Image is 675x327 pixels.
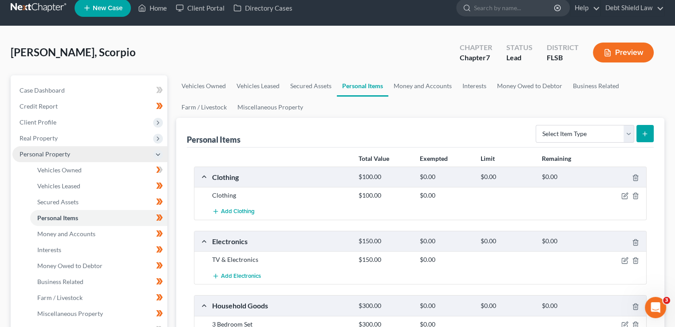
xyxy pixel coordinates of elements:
div: $0.00 [415,302,476,310]
span: 7 [486,53,490,62]
span: Secured Assets [37,198,79,206]
div: $0.00 [415,173,476,181]
a: Interests [457,75,492,97]
div: $0.00 [415,255,476,264]
div: Chapter [460,53,492,63]
button: Preview [593,43,654,62]
div: $300.00 [354,302,415,310]
a: Personal Items [30,210,167,226]
iframe: Intercom live chat [645,297,666,318]
span: Personal Items [37,214,78,222]
span: Vehicles Leased [37,182,80,190]
div: Clothing [208,191,354,200]
div: Personal Items [187,134,241,145]
a: Credit Report [12,98,167,114]
a: Case Dashboard [12,82,167,98]
strong: Exempted [420,155,448,162]
a: Vehicles Owned [176,75,231,97]
a: Vehicles Leased [30,178,167,194]
a: Business Related [568,75,624,97]
a: Farm / Livestock [176,97,232,118]
a: Vehicles Owned [30,162,167,178]
div: $0.00 [476,302,537,310]
span: Personal Property [20,150,70,158]
a: Miscellaneous Property [30,306,167,322]
a: Interests [30,242,167,258]
span: [PERSON_NAME], Scorpio [11,46,136,58]
span: Money Owed to Debtor [37,262,103,269]
a: Money Owed to Debtor [30,258,167,274]
div: $0.00 [537,237,598,245]
a: Money Owed to Debtor [492,75,568,97]
div: TV & Electronics [208,255,354,264]
span: Vehicles Owned [37,166,82,174]
a: Personal Items [337,75,388,97]
span: Real Property [20,134,58,142]
a: Farm / Livestock [30,290,167,306]
div: Clothing [208,172,354,182]
span: Add Clothing [221,208,255,215]
span: Add Electronics [221,272,261,280]
a: Money and Accounts [30,226,167,242]
div: $0.00 [476,173,537,181]
div: $100.00 [354,191,415,200]
a: Secured Assets [285,75,337,97]
div: Household Goods [208,301,354,310]
div: Status [506,43,533,53]
strong: Total Value [359,155,389,162]
div: $100.00 [354,173,415,181]
span: New Case [93,5,122,12]
strong: Remaining [542,155,571,162]
a: Secured Assets [30,194,167,210]
a: Vehicles Leased [231,75,285,97]
span: Credit Report [20,102,58,110]
div: Lead [506,53,533,63]
div: $0.00 [537,302,598,310]
button: Add Clothing [212,203,255,220]
div: $0.00 [537,173,598,181]
span: Interests [37,246,61,253]
span: Business Related [37,278,83,285]
a: Business Related [30,274,167,290]
div: $0.00 [415,191,476,200]
div: FLSB [547,53,579,63]
a: Miscellaneous Property [232,97,308,118]
span: Money and Accounts [37,230,95,237]
div: $0.00 [476,237,537,245]
div: Electronics [208,237,354,246]
div: $150.00 [354,237,415,245]
span: Miscellaneous Property [37,310,103,317]
a: Money and Accounts [388,75,457,97]
div: $0.00 [415,237,476,245]
div: District [547,43,579,53]
strong: Limit [481,155,495,162]
button: Add Electronics [212,268,261,284]
div: Chapter [460,43,492,53]
div: $150.00 [354,255,415,264]
span: Client Profile [20,118,56,126]
span: Farm / Livestock [37,294,83,301]
span: Case Dashboard [20,86,65,94]
span: 3 [663,297,670,304]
